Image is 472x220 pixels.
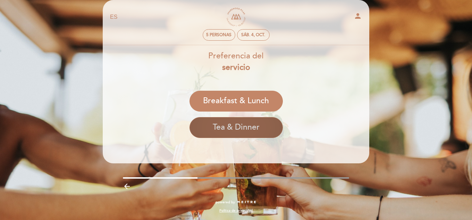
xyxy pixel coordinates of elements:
[241,32,265,38] div: sáb. 4, oct.
[216,200,235,205] span: powered by
[216,200,256,205] a: powered by
[189,117,283,138] button: Tea & dinner
[189,91,283,112] button: Breakfast & Lunch
[354,12,362,20] i: person
[354,12,362,23] button: person
[206,32,231,38] span: 5 personas
[102,50,370,73] div: Preferencia del
[193,8,279,27] a: [PERSON_NAME]
[123,182,131,190] i: arrow_backward
[219,208,253,213] a: Política de privacidad
[237,201,256,204] img: MEITRE
[222,63,250,72] b: servicio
